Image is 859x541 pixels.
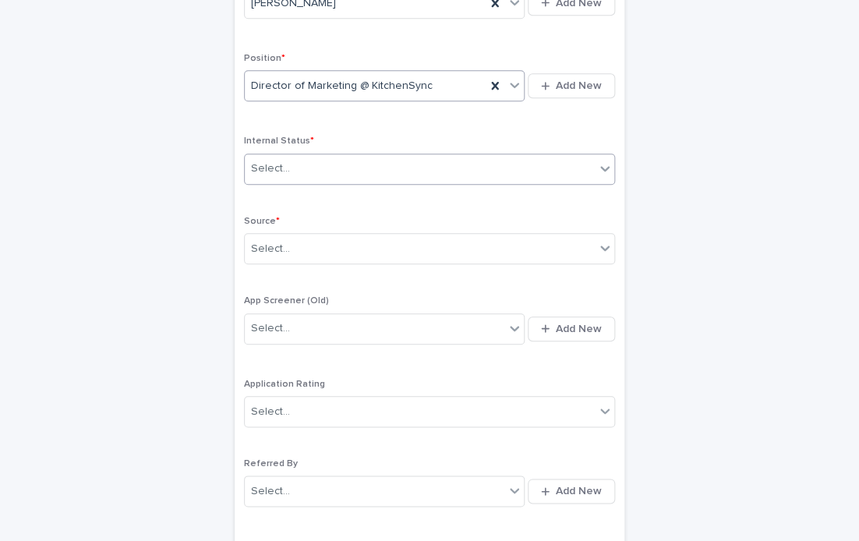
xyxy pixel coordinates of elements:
div: Select... [251,404,290,420]
div: Select... [251,161,290,177]
span: App Screener (Old) [244,296,329,306]
button: Add New [528,73,615,98]
div: Select... [251,483,290,500]
span: Add New [556,80,602,91]
span: Internal Status [244,136,314,146]
span: Position [244,54,285,63]
span: Add New [556,324,602,334]
span: Application Rating [244,380,325,389]
div: Select... [251,320,290,337]
button: Add New [528,479,615,504]
span: Add New [556,486,602,497]
button: Add New [528,316,615,341]
span: Director of Marketing @ KitchenSync [251,78,433,94]
span: Referred By [244,459,298,469]
div: Select... [251,241,290,257]
span: Source [244,217,280,226]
